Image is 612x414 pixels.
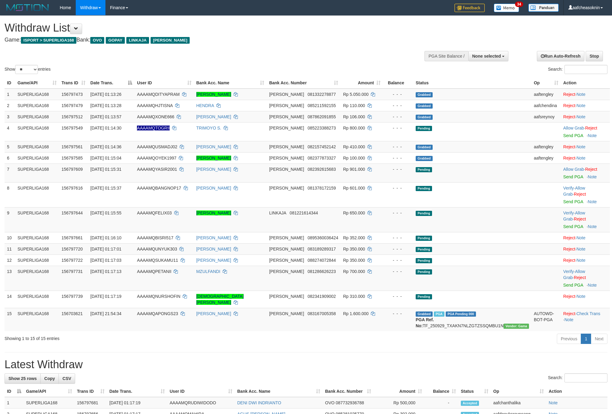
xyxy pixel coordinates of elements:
span: 156797585 [62,156,83,160]
span: [PERSON_NAME] [269,247,304,251]
a: [PERSON_NAME] [196,156,231,160]
span: Marked by aafchhiseyha [434,311,444,317]
th: Trans ID: activate to sort column ascending [59,77,88,89]
a: Next [591,334,607,344]
td: · · [561,308,610,331]
a: 1 [581,334,591,344]
label: Show entries [5,65,51,74]
td: 1 [5,89,15,100]
td: SUPERLIGA168 [15,152,59,163]
span: Pending [416,247,432,252]
th: Balance: activate to sort column ascending [424,386,458,397]
a: Note [588,283,597,288]
span: Grabbed [416,115,433,120]
td: · [561,163,610,182]
th: Action [561,77,610,89]
td: · [561,141,610,152]
th: Game/API: activate to sort column ascending [15,77,59,89]
td: 13 [5,266,15,291]
th: Balance [383,77,413,89]
span: [PERSON_NAME] [269,103,304,108]
span: [PERSON_NAME] [269,126,304,130]
span: 156797722 [62,258,83,263]
span: Copy 081378172159 to clipboard [308,186,336,190]
span: Nama rekening ada tanda titik/strip, harap diedit [137,126,170,130]
span: PGA Pending [446,311,476,317]
span: [PERSON_NAME] [269,167,304,172]
span: Grabbed [416,311,433,317]
select: Showentries [15,65,38,74]
td: SUPERLIGA168 [15,141,59,152]
span: [DATE] 01:13:28 [90,103,121,108]
th: Game/API: activate to sort column ascending [24,386,75,397]
span: AAAAMQDITYAPRAM [137,92,180,97]
span: Copy 082377873327 to clipboard [308,156,336,160]
span: [PERSON_NAME] [269,144,304,149]
td: 6 [5,152,15,163]
td: aaftengley [531,141,561,152]
a: Note [564,317,574,322]
span: Pending [416,269,432,274]
img: MOTION_logo.png [5,3,51,12]
td: SUPERLIGA168 [15,291,59,308]
span: 156797473 [62,92,83,97]
span: Rp 650.000 [343,210,365,215]
span: Copy 082341909002 to clipboard [308,294,336,299]
a: Reject [574,217,586,221]
div: - - - [385,235,411,241]
a: Reject [563,103,575,108]
td: · [561,254,610,266]
a: Reject [563,247,575,251]
label: Search: [548,65,607,74]
span: None selected [472,54,501,59]
a: [PERSON_NAME] [196,235,231,240]
td: · [561,152,610,163]
a: [PERSON_NAME] [196,186,231,190]
span: [DATE] 21:54:34 [90,311,121,316]
span: Rp 350.000 [343,258,365,263]
td: · [561,122,610,141]
td: SUPERLIGA168 [15,243,59,254]
span: [DATE] 01:17:03 [90,258,121,263]
span: Copy 085211592155 to clipboard [308,103,336,108]
td: · [561,291,610,308]
div: - - - [385,166,411,172]
span: Pending [416,236,432,241]
td: aaftengley [531,152,561,163]
b: PGA Ref. No: [416,317,434,328]
a: [PERSON_NAME] [196,144,231,149]
span: 156797644 [62,210,83,215]
span: [DATE] 01:14:36 [90,144,121,149]
a: Allow Grab [563,126,584,130]
div: PGA Site Balance / [424,51,468,61]
span: Copy 085223388273 to clipboard [308,126,336,130]
span: Pending [416,186,432,191]
a: Reject [563,258,575,263]
span: AAAAMQYASIR2001 [137,167,177,172]
span: Copy 083189289317 to clipboard [308,247,336,251]
th: Amount: activate to sort column ascending [341,77,383,89]
th: Date Trans.: activate to sort column descending [88,77,135,89]
td: SUPERLIGA168 [15,122,59,141]
td: AUTOWD-BOT-PGA [531,308,561,331]
span: [DATE] 01:17:01 [90,247,121,251]
a: HENDRA [196,103,214,108]
td: 9 [5,207,15,232]
div: - - - [385,246,411,252]
td: SUPERLIGA168 [15,207,59,232]
span: [DATE] 01:15:04 [90,156,121,160]
th: Action [546,386,607,397]
th: Trans ID: activate to sort column ascending [75,386,107,397]
div: - - - [385,91,411,97]
span: [PERSON_NAME] [269,156,304,160]
span: Rp 700.000 [343,269,365,274]
a: [PERSON_NAME] [196,167,231,172]
span: Grabbed [416,145,433,150]
span: AAAAMQHJTISNA [137,103,172,108]
div: - - - [385,155,411,161]
span: Copy 081286626223 to clipboard [308,269,336,274]
div: - - - [385,293,411,299]
h1: Latest Withdraw [5,358,607,371]
a: Reject [563,114,575,119]
span: [PERSON_NAME] [269,186,304,190]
